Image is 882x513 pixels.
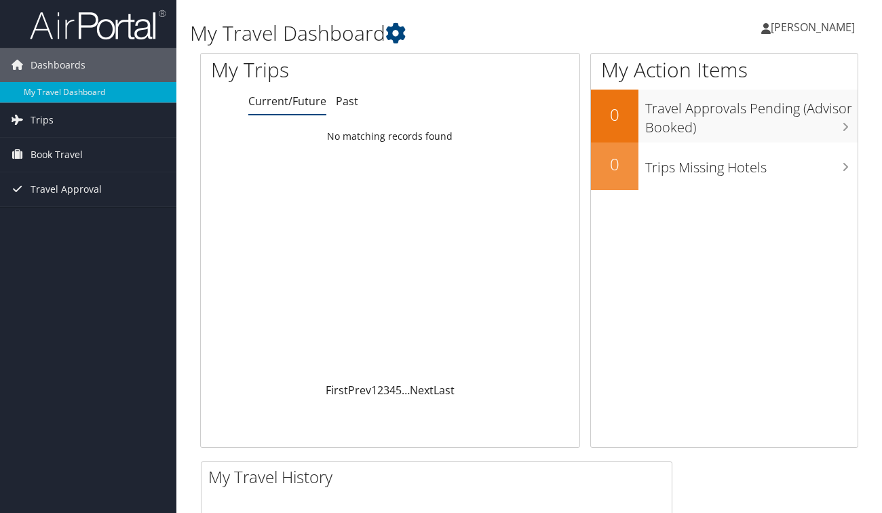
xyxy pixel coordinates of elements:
h3: Travel Approvals Pending (Advisor Booked) [645,92,858,137]
h1: My Trips [211,56,411,84]
h2: 0 [591,103,638,126]
a: 1 [371,383,377,398]
a: Last [434,383,455,398]
a: Prev [348,383,371,398]
img: airportal-logo.png [30,9,166,41]
a: 4 [389,383,396,398]
span: Dashboards [31,48,85,82]
span: … [402,383,410,398]
a: 0Travel Approvals Pending (Advisor Booked) [591,90,858,142]
span: Trips [31,103,54,137]
a: Current/Future [248,94,326,109]
a: 0Trips Missing Hotels [591,142,858,190]
a: First [326,383,348,398]
h3: Trips Missing Hotels [645,151,858,177]
a: Past [336,94,358,109]
span: [PERSON_NAME] [771,20,855,35]
a: 5 [396,383,402,398]
a: [PERSON_NAME] [761,7,868,47]
a: 2 [377,383,383,398]
a: 3 [383,383,389,398]
h1: My Action Items [591,56,858,84]
a: Next [410,383,434,398]
td: No matching records found [201,124,579,149]
span: Book Travel [31,138,83,172]
h2: 0 [591,153,638,176]
h2: My Travel History [208,465,672,489]
span: Travel Approval [31,172,102,206]
h1: My Travel Dashboard [190,19,643,47]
